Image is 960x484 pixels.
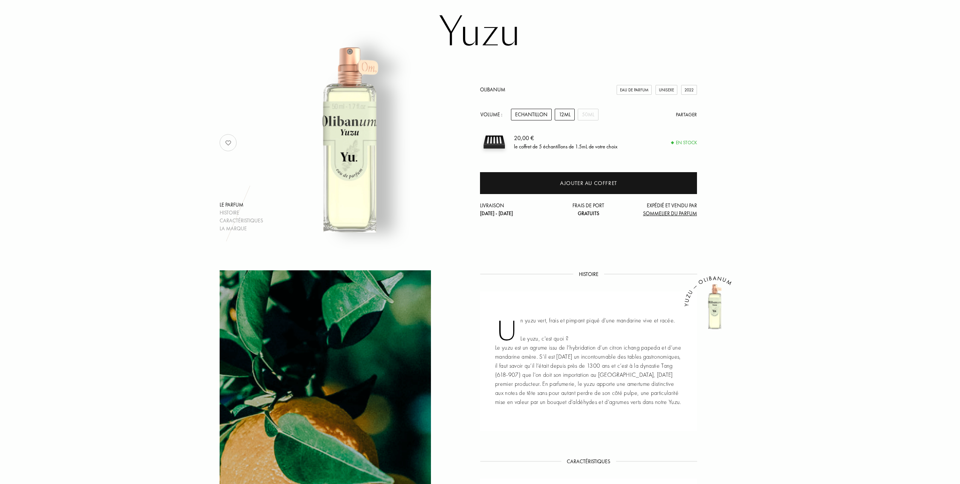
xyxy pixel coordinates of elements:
[617,85,652,95] div: Eau de Parfum
[552,202,625,217] div: Frais de port
[555,109,575,120] div: 12mL
[221,135,236,150] img: no_like_p.png
[480,291,697,431] div: Un yuzu vert, frais et pimpant piqué d’une mandarine vive et racée. Le yuzu, c'est quoi ? Le yuzu...
[692,284,737,329] img: Yuzu
[560,179,617,188] div: Ajouter au coffret
[671,139,697,146] div: En stock
[514,134,617,143] div: 20,00 €
[220,217,263,225] div: Caractéristiques
[480,202,552,217] div: Livraison
[480,86,505,93] a: Olibanum
[514,143,617,151] div: le coffret de 5 échantillons de 1.5mL de votre choix
[220,209,263,217] div: Histoire
[220,201,263,209] div: Le parfum
[511,109,552,120] div: Echantillon
[291,12,669,53] h1: Yuzu
[480,109,506,120] div: Volume :
[480,128,508,156] img: sample box
[681,85,697,95] div: 2022
[257,46,443,233] img: Yuzu Olibanum
[655,85,677,95] div: Unisexe
[578,210,599,217] span: Gratuits
[480,210,513,217] span: [DATE] - [DATE]
[676,111,697,119] div: Partager
[220,225,263,233] div: La marque
[578,109,598,120] div: 50mL
[643,210,697,217] span: Sommelier du Parfum
[625,202,697,217] div: Expédié et vendu par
